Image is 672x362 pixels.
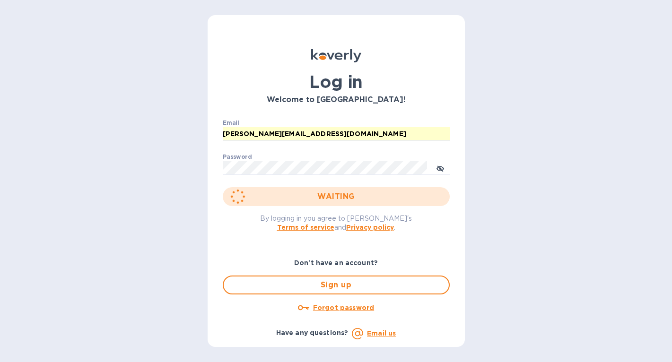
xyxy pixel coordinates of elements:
[346,224,394,231] a: Privacy policy
[231,279,441,291] span: Sign up
[276,329,349,336] b: Have any questions?
[367,329,396,337] a: Email us
[223,120,239,126] label: Email
[223,276,450,294] button: Sign up
[260,215,412,231] span: By logging in you agree to [PERSON_NAME]'s and .
[223,72,450,92] h1: Log in
[311,49,361,62] img: Koverly
[431,158,450,177] button: toggle password visibility
[313,304,374,311] u: Forgot password
[277,224,334,231] a: Terms of service
[223,154,252,160] label: Password
[294,259,378,267] b: Don't have an account?
[223,95,450,104] h3: Welcome to [GEOGRAPHIC_DATA]!
[223,127,450,141] input: Enter email address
